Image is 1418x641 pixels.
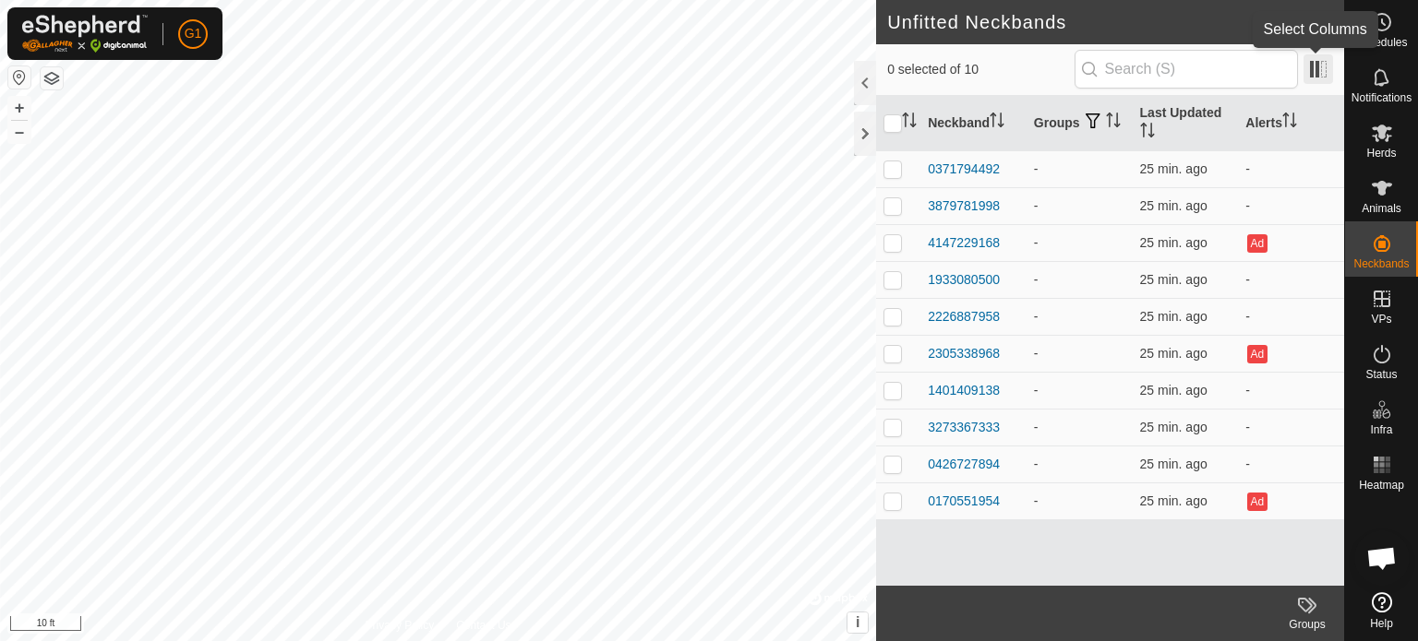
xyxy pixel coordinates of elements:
[1370,424,1392,435] span: Infra
[1140,493,1208,508] span: Oct 6, 2025, 3:07 PM
[1140,272,1208,287] span: Oct 6, 2025, 3:07 PM
[928,196,1000,216] div: 3879781998
[1305,8,1326,36] span: 10
[928,381,1000,400] div: 1401409138
[1238,261,1344,298] td: -
[1027,96,1133,151] th: Groups
[1140,125,1155,140] p-sorticon: Activate to sort
[1366,148,1396,159] span: Herds
[1365,369,1397,380] span: Status
[1355,37,1407,48] span: Schedules
[928,270,1000,290] div: 1933080500
[928,233,1000,253] div: 4147229168
[8,121,30,143] button: –
[366,617,435,634] a: Privacy Policy
[1282,115,1297,130] p-sorticon: Activate to sort
[1140,420,1208,434] span: Oct 6, 2025, 3:07 PM
[1027,224,1133,261] td: -
[1140,198,1208,213] span: Oct 6, 2025, 3:07 PM
[928,160,1000,179] div: 0371794492
[1238,187,1344,224] td: -
[1027,150,1133,187] td: -
[1140,309,1208,324] span: Oct 6, 2025, 3:07 PM
[1352,92,1412,103] span: Notifications
[8,97,30,119] button: +
[1027,335,1133,372] td: -
[185,24,202,43] span: G1
[1238,150,1344,187] td: -
[928,492,1000,511] div: 0170551954
[1140,161,1208,176] span: Oct 6, 2025, 3:07 PM
[928,307,1000,326] div: 2226887958
[1075,50,1298,89] input: Search (S)
[887,11,1305,33] h2: Unfitted Neckbands
[990,115,1004,130] p-sorticon: Activate to sort
[1238,96,1344,151] th: Alerts
[1247,234,1268,253] button: Ad
[8,66,30,89] button: Reset Map
[1027,187,1133,224] td: -
[1027,445,1133,482] td: -
[1238,372,1344,409] td: -
[1362,203,1401,214] span: Animals
[1140,383,1208,398] span: Oct 6, 2025, 3:07 PM
[1238,298,1344,335] td: -
[856,614,859,630] span: i
[928,455,1000,474] div: 0426727894
[887,60,1074,79] span: 0 selected of 10
[1238,445,1344,482] td: -
[1370,618,1393,629] span: Help
[1354,530,1410,586] div: Open chat
[22,15,148,53] img: Gallagher Logo
[1027,482,1133,519] td: -
[1106,115,1121,130] p-sorticon: Activate to sort
[1353,258,1409,269] span: Neckbands
[1270,616,1344,633] div: Groups
[1238,409,1344,445] td: -
[1371,314,1391,325] span: VPs
[1027,372,1133,409] td: -
[928,418,1000,437] div: 3273367333
[920,96,1027,151] th: Neckband
[41,67,63,89] button: Map Layers
[1247,345,1268,363] button: Ad
[1027,409,1133,445] td: -
[1027,298,1133,335] td: -
[1140,235,1208,250] span: Oct 6, 2025, 3:07 PM
[1359,480,1404,491] span: Heatmap
[456,617,511,634] a: Contact Us
[1247,493,1268,511] button: Ad
[1140,346,1208,361] span: Oct 6, 2025, 3:07 PM
[1140,457,1208,471] span: Oct 6, 2025, 3:07 PM
[1133,96,1239,151] th: Last Updated
[902,115,917,130] p-sorticon: Activate to sort
[1027,261,1133,298] td: -
[928,344,1000,363] div: 2305338968
[1345,585,1418,636] a: Help
[847,612,868,633] button: i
